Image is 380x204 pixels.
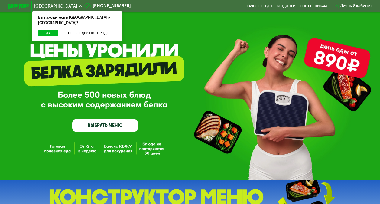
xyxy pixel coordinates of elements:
a: Качество еды [247,4,272,8]
span: [GEOGRAPHIC_DATA] [34,4,77,8]
a: ВЫБРАТЬ МЕНЮ [72,119,138,132]
button: Да [38,30,58,36]
button: Нет, я в другом городе [60,30,116,36]
div: Личный кабинет [340,3,372,9]
div: Вы находитесь в [GEOGRAPHIC_DATA] и [GEOGRAPHIC_DATA]? [32,11,122,30]
a: Вендинги [277,4,296,8]
div: поставщикам [300,4,327,8]
a: [PHONE_NUMBER] [84,3,131,9]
